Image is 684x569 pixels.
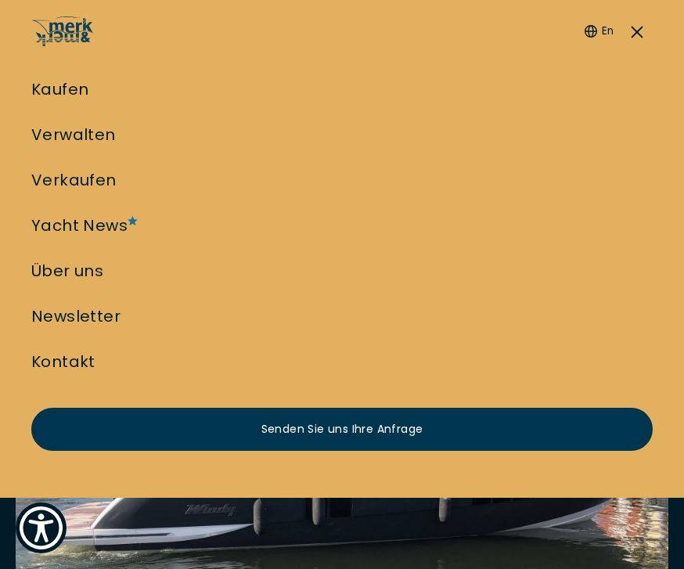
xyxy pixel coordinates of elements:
[31,305,121,327] a: Newsletter
[31,260,103,282] a: Über uns
[16,502,67,553] button: Show Accessibility Preferences
[585,16,614,47] button: En
[31,214,128,236] a: Yacht News
[31,169,117,191] a: Verkaufen
[31,408,653,451] a: Senden Sie uns Ihre Anfrage
[261,422,423,438] span: Senden Sie uns Ihre Anfrage
[31,124,116,146] a: Verwalten
[31,78,88,100] a: Kaufen
[31,351,95,373] a: Kontakt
